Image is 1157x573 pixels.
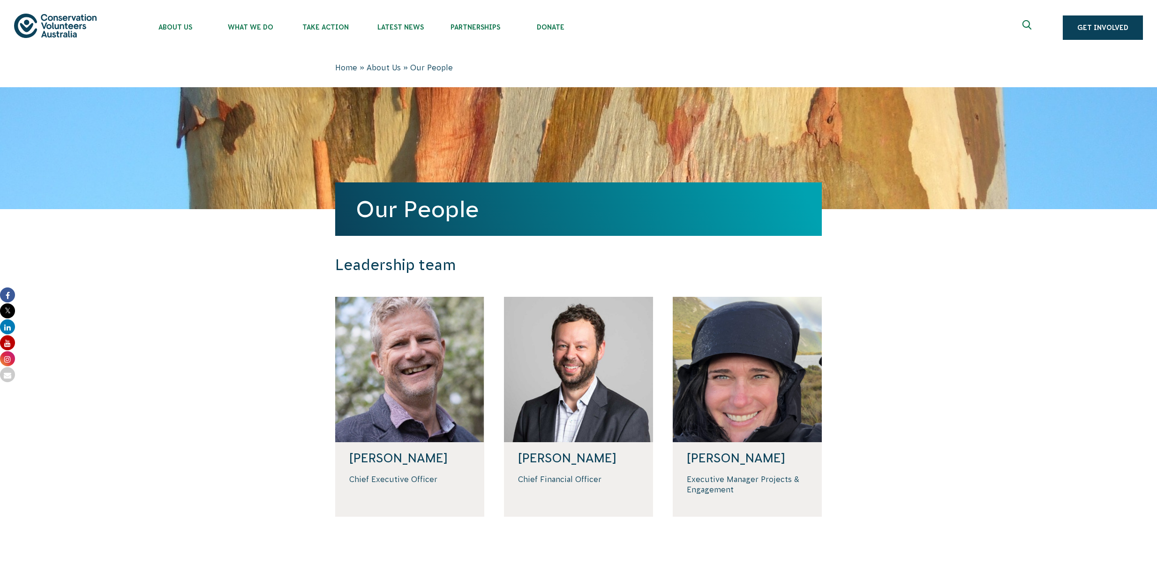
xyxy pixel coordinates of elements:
[687,452,808,465] h4: [PERSON_NAME]
[1063,15,1143,40] a: Get Involved
[363,23,438,31] span: Latest News
[14,14,97,38] img: logo.svg
[687,474,808,495] p: Executive Manager Projects & Engagement
[1022,20,1034,35] span: Expand search box
[213,23,288,31] span: What We Do
[410,63,453,72] span: Our People
[349,452,470,465] h4: [PERSON_NAME]
[1017,16,1039,39] button: Expand search box Close search box
[138,23,213,31] span: About Us
[288,23,363,31] span: Take Action
[335,256,695,274] h3: Leadership team
[356,196,801,222] h1: Our People
[349,474,470,484] p: Chief Executive Officer
[438,23,513,31] span: Partnerships
[518,452,639,465] h4: [PERSON_NAME]
[360,63,364,72] span: »
[335,63,357,72] a: Home
[518,474,639,484] p: Chief Financial Officer
[403,63,408,72] span: »
[367,63,401,72] a: About Us
[513,23,588,31] span: Donate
